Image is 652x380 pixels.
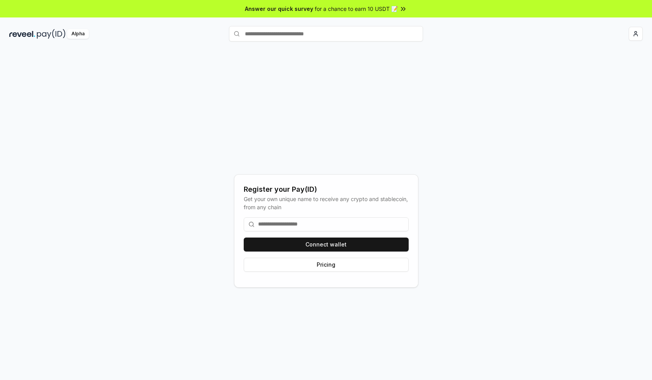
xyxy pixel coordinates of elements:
[245,5,313,13] span: Answer our quick survey
[244,258,409,272] button: Pricing
[244,184,409,195] div: Register your Pay(ID)
[315,5,398,13] span: for a chance to earn 10 USDT 📝
[9,29,35,39] img: reveel_dark
[37,29,66,39] img: pay_id
[67,29,89,39] div: Alpha
[244,238,409,252] button: Connect wallet
[244,195,409,211] div: Get your own unique name to receive any crypto and stablecoin, from any chain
